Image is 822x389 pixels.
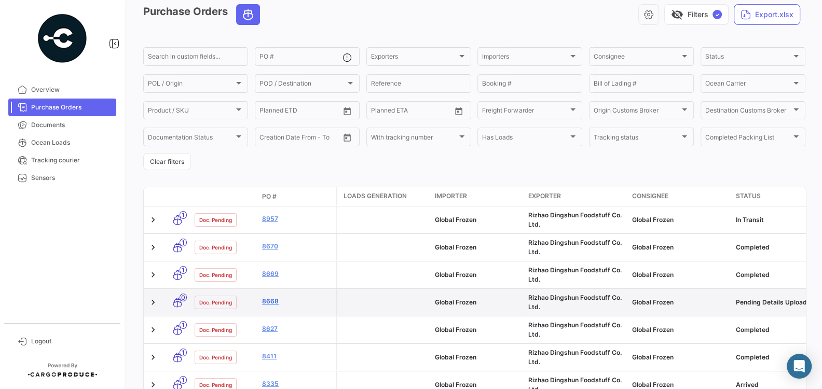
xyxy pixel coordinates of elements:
span: Rizhao Dingshun Foodstuff Co. Ltd. [528,266,622,283]
span: Loads generation [344,191,407,201]
span: Tracking status [594,135,680,142]
span: 1 [180,266,187,274]
span: Importers [482,54,568,62]
input: From [259,135,274,142]
a: Expand/Collapse Row [148,325,158,335]
span: Doc. Pending [199,298,232,307]
span: Ocean Carrier [705,81,791,89]
span: Global Frozen [632,216,674,224]
datatable-header-cell: Loads generation [337,187,431,206]
button: Export.xlsx [734,4,800,25]
span: Doc. Pending [199,243,232,252]
datatable-header-cell: Transport mode [165,192,190,201]
datatable-header-cell: Doc. Status [190,192,258,201]
span: Freight Forwarder [482,108,568,116]
a: 8957 [262,214,332,224]
span: POL / Origin [148,81,234,89]
span: Has Loads [482,135,568,142]
a: 8670 [262,242,332,251]
span: 1 [180,211,187,219]
input: To [393,108,431,116]
a: Expand/Collapse Row [148,297,158,308]
span: Global Frozen [632,353,674,361]
span: Global Frozen [632,271,674,279]
button: Open calendar [339,103,355,119]
a: 8411 [262,352,332,361]
a: Purchase Orders [8,99,116,116]
a: 8627 [262,324,332,334]
span: Product / SKU [148,108,234,116]
a: 8668 [262,297,332,306]
a: Documents [8,116,116,134]
a: Sensors [8,169,116,187]
datatable-header-cell: Importer [431,187,524,206]
img: powered-by.png [36,12,88,64]
span: Doc. Pending [199,271,232,279]
span: 1 [180,239,187,246]
a: Expand/Collapse Row [148,352,158,363]
span: Doc. Pending [199,326,232,334]
datatable-header-cell: Exporter [524,187,628,206]
a: Overview [8,81,116,99]
span: Exporters [371,54,457,62]
span: ✓ [713,10,722,19]
a: Ocean Loads [8,134,116,151]
span: Global Frozen [435,381,476,388]
a: Expand/Collapse Row [148,215,158,225]
span: Global Frozen [435,243,476,251]
span: Logout [31,337,112,346]
span: Exporter [528,191,561,201]
span: Global Frozen [632,326,674,334]
button: visibility_offFilters✓ [664,4,729,25]
span: Consignee [632,191,668,201]
span: Sensors [31,173,112,183]
h3: Purchase Orders [143,4,263,25]
span: Global Frozen [632,243,674,251]
a: 8669 [262,269,332,279]
span: Rizhao Dingshun Foodstuff Co. Ltd. [528,294,622,311]
span: Doc. Pending [199,381,232,389]
input: To [281,108,319,116]
a: Expand/Collapse Row [148,242,158,253]
span: Doc. Pending [199,353,232,362]
span: POD / Destination [259,81,346,89]
input: From [259,108,274,116]
span: Status [736,191,761,201]
button: Ocean [237,5,259,24]
span: Global Frozen [632,298,674,306]
button: Clear filters [143,153,191,170]
a: Expand/Collapse Row [148,270,158,280]
span: Documentation Status [148,135,234,142]
span: Origin Customs Broker [594,108,680,116]
datatable-header-cell: PO # [258,188,336,205]
span: Doc. Pending [199,216,232,224]
span: Ocean Loads [31,138,112,147]
span: Purchase Orders [31,103,112,112]
span: Overview [31,85,112,94]
input: To [281,135,319,142]
button: Open calendar [451,103,467,119]
span: Documents [31,120,112,130]
span: 0 [180,294,187,301]
a: Tracking courier [8,151,116,169]
span: Rizhao Dingshun Foodstuff Co. Ltd. [528,321,622,338]
a: 8335 [262,379,332,388]
span: Global Frozen [632,381,674,388]
span: Tracking courier [31,156,112,165]
input: From [371,108,386,116]
span: Consignee [594,54,680,62]
div: Abrir Intercom Messenger [787,354,812,379]
span: Importer [435,191,467,201]
span: Status [705,54,791,62]
button: Open calendar [339,130,355,145]
span: Global Frozen [435,353,476,361]
datatable-header-cell: Consignee [628,187,732,206]
span: Global Frozen [435,216,476,224]
span: 1 [180,321,187,329]
span: Rizhao Dingshun Foodstuff Co. Ltd. [528,239,622,256]
span: 1 [180,376,187,384]
span: Global Frozen [435,271,476,279]
span: visibility_off [671,8,683,21]
span: 1 [180,349,187,356]
span: Rizhao Dingshun Foodstuff Co. Ltd. [528,211,622,228]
